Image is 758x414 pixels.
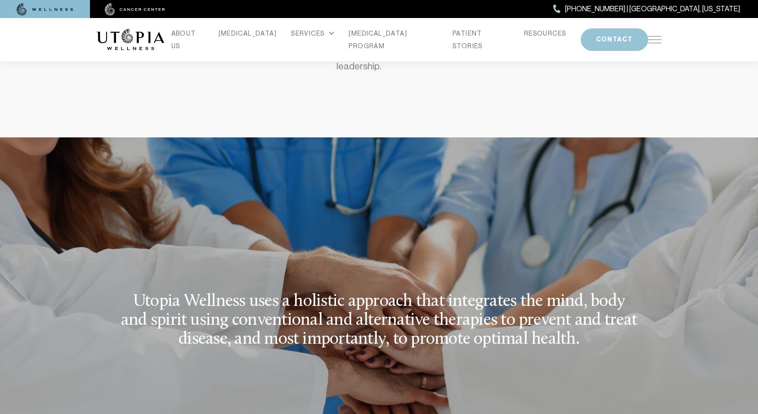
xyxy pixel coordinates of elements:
button: CONTACT [581,28,648,51]
img: icon-hamburger [648,36,662,43]
a: RESOURCES [524,27,566,40]
a: [MEDICAL_DATA] PROGRAM [349,27,438,52]
span: [PHONE_NUMBER] | [GEOGRAPHIC_DATA], [US_STATE] [565,3,740,15]
a: ABOUT US [171,27,204,52]
img: logo [97,29,164,50]
img: cancer center [105,3,165,16]
a: [MEDICAL_DATA] [219,27,277,40]
p: Utopia Wellness uses a holistic approach that integrates the mind, body and spirit using conventi... [121,271,637,371]
div: SERVICES [291,27,334,40]
img: wellness [17,3,73,16]
a: [PHONE_NUMBER] | [GEOGRAPHIC_DATA], [US_STATE] [553,3,740,15]
a: PATIENT STORIES [453,27,510,52]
